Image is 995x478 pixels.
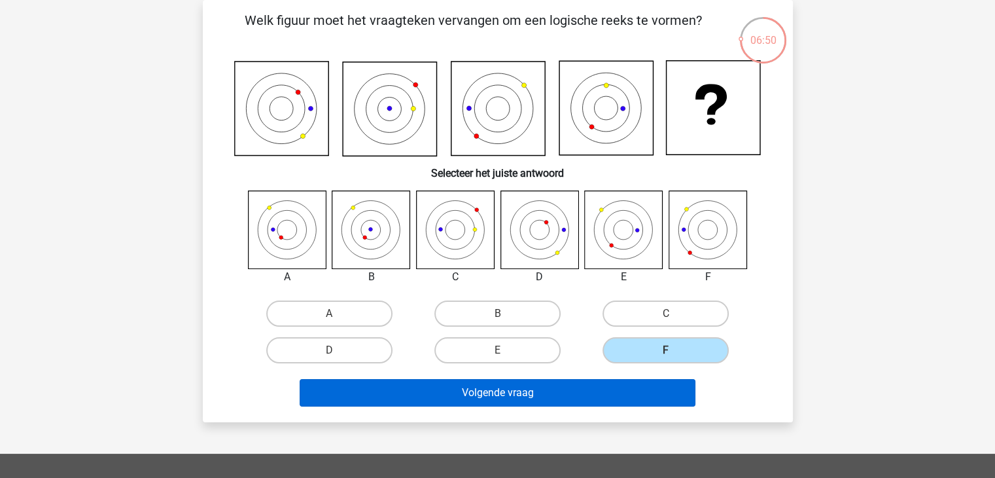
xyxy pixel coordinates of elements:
[659,269,758,285] div: F
[300,379,695,407] button: Volgende vraag
[574,269,673,285] div: E
[602,337,729,363] label: F
[322,269,421,285] div: B
[491,269,589,285] div: D
[434,301,561,327] label: B
[739,16,788,48] div: 06:50
[602,301,729,327] label: C
[266,301,393,327] label: A
[406,269,505,285] div: C
[238,269,337,285] div: A
[224,156,772,179] h6: Selecteer het juiste antwoord
[224,10,723,50] p: Welk figuur moet het vraagteken vervangen om een logische reeks te vormen?
[434,337,561,363] label: E
[266,337,393,363] label: D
